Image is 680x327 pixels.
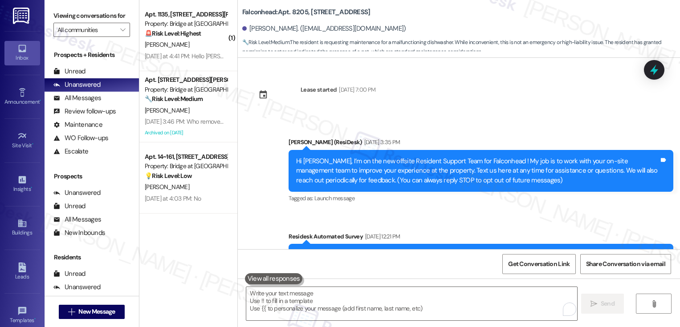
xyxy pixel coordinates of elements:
i:  [651,300,657,307]
span: : The resident is requesting maintenance for a malfunctioning dishwasher. While inconvenient, thi... [242,38,680,57]
div: Archived on [DATE] [144,127,228,138]
span: • [31,185,32,191]
div: [DATE] 3:46 PM: Who removed them? [145,117,241,125]
strong: 💡 Risk Level: Low [145,172,192,180]
div: Apt. [STREET_ADDRESS][PERSON_NAME] [145,75,227,85]
span: [PERSON_NAME] [145,40,189,48]
div: Unanswered [53,188,101,198]
div: [DATE] 7:00 PM [337,85,375,94]
div: Property: Bridge at [GEOGRAPHIC_DATA] [145,85,227,94]
div: Apt. 14~161, [STREET_ADDRESS] [145,152,227,161]
div: WO Follow-ups [53,133,108,143]
div: Unread [53,67,86,76]
button: Get Conversation Link [502,254,575,274]
div: Prospects + Residents [45,50,139,60]
span: New Message [78,307,115,316]
div: Property: Bridge at [GEOGRAPHIC_DATA] [145,161,227,171]
div: Unread [53,269,86,279]
div: Review follow-ups [53,107,116,116]
span: • [40,97,41,104]
div: All Messages [53,215,101,224]
button: New Message [59,305,125,319]
div: [PERSON_NAME] (ResiDesk) [289,137,673,150]
span: [PERSON_NAME] [145,183,189,191]
div: Unanswered [53,283,101,292]
strong: 🔧 Risk Level: Medium [242,39,289,46]
div: Maintenance [53,120,102,129]
div: Unread [53,202,86,211]
strong: 🔧 Risk Level: Medium [145,95,203,103]
div: Apt. 1135, [STREET_ADDRESS][PERSON_NAME] [145,10,227,19]
div: Prospects [45,172,139,181]
i:  [590,300,597,307]
b: Falconhead: Apt. 8205, [STREET_ADDRESS] [242,8,371,17]
button: Share Conversation via email [580,254,671,274]
div: Property: Bridge at [GEOGRAPHIC_DATA] [145,19,227,28]
label: Viewing conversations for [53,9,130,23]
span: [PERSON_NAME] [145,106,189,114]
div: Unanswered [53,80,101,89]
span: Send [601,299,615,308]
a: Leads [4,260,40,284]
i:  [120,26,125,33]
span: Launch message [314,194,354,202]
span: • [32,141,33,147]
a: Insights • [4,172,40,196]
button: Send [581,294,624,314]
div: New Inbounds [53,228,105,238]
span: Get Conversation Link [508,259,570,269]
div: [DATE] 12:21 PM [363,232,400,241]
a: Inbox [4,41,40,65]
div: All Messages [53,93,101,103]
div: Residesk Automated Survey [289,232,673,244]
a: Site Visit • [4,129,40,153]
div: Tagged as: [289,192,673,205]
div: [DATE] 3:35 PM [362,137,400,147]
span: Share Conversation via email [586,259,665,269]
div: [DATE] at 4:03 PM: No [145,194,201,202]
div: Escalate [53,147,88,156]
a: Buildings [4,216,40,240]
div: Residents [45,253,139,262]
img: ResiDesk Logo [13,8,31,24]
span: • [34,316,36,322]
input: All communities [57,23,116,37]
div: Lease started [301,85,337,94]
strong: 🚨 Risk Level: Highest [145,29,201,37]
textarea: To enrich screen reader interactions, please activate Accessibility in Grammarly extension settings [246,287,577,320]
div: Hi [PERSON_NAME], I’m on the new offsite Resident Support Team for Falconhead ! My job is to work... [296,157,659,185]
div: [PERSON_NAME]. ([EMAIL_ADDRESS][DOMAIN_NAME]) [242,24,406,33]
i:  [68,308,75,315]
